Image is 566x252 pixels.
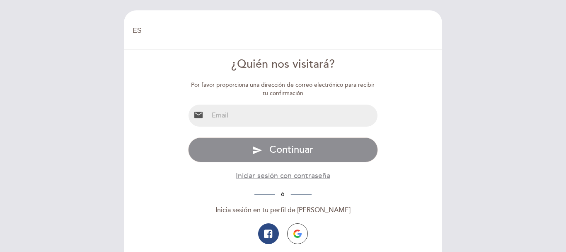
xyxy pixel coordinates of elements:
[188,81,378,98] div: Por favor proporciona una dirección de correo electrónico para recibir tu confirmación
[188,137,378,162] button: send Continuar
[188,206,378,215] div: Inicia sesión en tu perfil de [PERSON_NAME]
[252,145,262,155] i: send
[293,230,302,238] img: icon-google.png
[236,171,330,181] button: Iniciar sesión con contraseña
[269,144,313,156] span: Continuar
[188,56,378,73] div: ¿Quién nos visitará?
[208,105,378,127] input: Email
[194,110,203,120] i: email
[275,191,291,198] span: ó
